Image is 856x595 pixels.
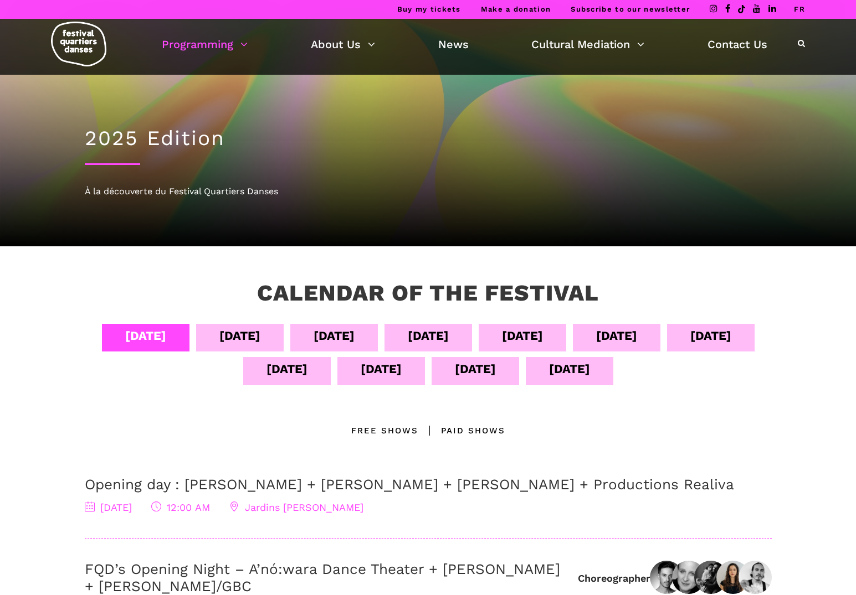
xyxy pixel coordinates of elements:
[162,35,248,54] a: Programming
[266,359,307,379] div: [DATE]
[690,326,731,345] div: [DATE]
[481,5,551,13] a: Make a donation
[229,501,363,513] span: Jardins [PERSON_NAME]
[219,326,260,345] div: [DATE]
[455,359,496,379] div: [DATE]
[438,35,469,54] a: News
[502,326,543,345] div: [DATE]
[578,572,656,584] div: Choreographers
[311,35,375,54] a: About Us
[85,476,734,493] a: Opening day : [PERSON_NAME] + [PERSON_NAME] + [PERSON_NAME] + Productions Realiva
[408,326,449,345] div: [DATE]
[794,5,805,13] a: FR
[51,22,106,66] img: logo-fqd-med
[596,326,637,345] div: [DATE]
[314,326,355,345] div: [DATE]
[650,561,683,594] img: grands-ballets-canadiens-etienne-delorme-danseur-choregraphe-dancer-choreographer-1673626824
[151,501,210,513] span: 12:00 AM
[85,501,132,513] span: [DATE]
[716,561,750,594] img: IMG01031-Edit
[85,126,772,151] h1: 2025 Edition
[351,424,418,437] div: Free Shows
[361,359,402,379] div: [DATE]
[708,35,767,54] a: Contact Us
[125,326,166,345] div: [DATE]
[672,561,705,594] img: Jane Mappin
[418,424,505,437] div: Paid shows
[739,561,772,594] img: Elon-Hoglünd_credit-Gaëlle-Leroyer-960×1178
[571,5,690,13] a: Subscribe to our newsletter
[85,184,772,199] div: À la découverte du Festival Quartiers Danses
[694,561,727,594] img: vera et jeremy gbc
[549,359,590,379] div: [DATE]
[397,5,461,13] a: Buy my tickets
[257,280,599,307] h3: Calendar of the Festival
[531,35,644,54] a: Cultural Mediation
[85,561,560,594] a: FQD’s Opening Night – A’nó:wara Dance Theater + [PERSON_NAME] + [PERSON_NAME]/GBC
